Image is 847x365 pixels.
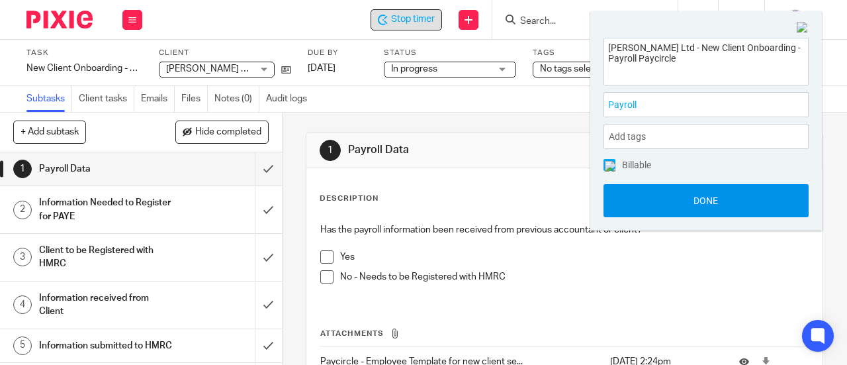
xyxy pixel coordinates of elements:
div: 4 [13,295,32,314]
span: Payroll [608,98,775,112]
span: Add tags [609,127,652,147]
button: Done [603,184,809,217]
span: [DATE] [308,64,335,73]
div: 5 [13,337,32,355]
div: 3 [13,248,32,266]
h1: Payroll Data [39,159,174,179]
label: Client [159,48,291,58]
img: svg%3E [785,9,806,30]
div: New Client Onboarding - Payroll Paycircle [26,62,142,75]
div: 2 [13,201,32,219]
p: No - Needs to be Registered with HMRC [340,270,809,284]
a: Notes (0) [214,86,259,112]
img: Pixie [26,11,93,28]
img: Close [797,22,809,34]
input: Search [519,16,638,28]
button: + Add subtask [13,121,86,143]
label: Due by [308,48,367,58]
label: Status [384,48,516,58]
span: Hide completed [195,127,261,138]
div: 1 [13,160,32,178]
a: Audit logs [266,86,314,112]
span: No tags selected [540,64,610,74]
span: Billable [622,160,651,170]
div: 1 [320,140,341,161]
div: Project: Payroll [603,92,809,117]
div: Boltz Ltd - New Client Onboarding - Payroll Paycircle [371,9,442,30]
a: Client tasks [79,86,134,112]
h1: Information received from Client [39,288,174,322]
h1: Client to be Registered with HMRC [39,240,174,274]
span: In progress [391,64,437,74]
span: [PERSON_NAME] Ltd [166,64,255,74]
a: Subtasks [26,86,72,112]
h1: Information submitted to HMRC [39,336,174,356]
label: Task [26,48,142,58]
h1: Payroll Data [348,143,593,157]
textarea: [PERSON_NAME] Ltd - New Client Onboarding - Payroll Paycircle [604,38,808,81]
p: Has the payroll information been received from previous accountant or client? [320,223,809,236]
p: Description [320,193,379,204]
img: checked.png [605,161,615,172]
label: Tags [533,48,665,58]
a: Files [181,86,208,112]
button: Hide completed [175,121,269,143]
span: Stop timer [391,13,435,26]
h1: Information Needed to Register for PAYE [39,193,174,227]
p: Yes [340,250,809,264]
span: Attachments [320,330,384,337]
a: Emails [141,86,175,112]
